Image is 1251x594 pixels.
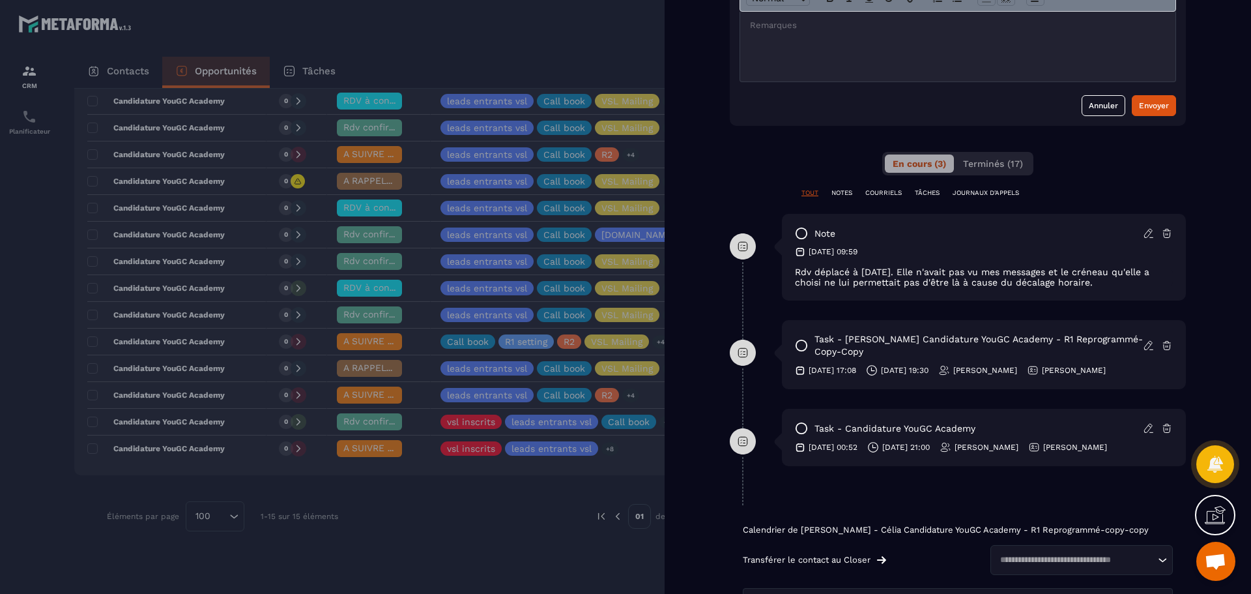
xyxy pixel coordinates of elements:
button: Terminés (17) [955,155,1031,173]
p: NOTES [831,188,852,198]
button: En cours (3) [885,155,954,173]
div: Ouvrir le chat [1196,542,1235,581]
p: Calendrier de [PERSON_NAME] - Célia Candidature YouGC Academy - R1 Reprogrammé-copy-copy [743,525,1173,535]
p: [DATE] 21:00 [882,442,930,453]
p: [DATE] 17:08 [809,365,856,376]
p: JOURNAUX D'APPELS [953,188,1019,198]
p: [DATE] 09:59 [809,246,857,257]
p: [DATE] 00:52 [809,442,857,453]
p: Transférer le contact au Closer [743,555,870,565]
span: En cours (3) [893,158,946,169]
span: Terminés (17) [963,158,1023,169]
p: [DATE] 19:30 [881,365,928,376]
p: [PERSON_NAME] [955,442,1018,453]
div: Search for option [990,545,1173,575]
p: [PERSON_NAME] [953,365,1017,376]
p: task - Candidature YouGC Academy [814,423,975,435]
p: TÂCHES [915,188,940,198]
button: Annuler [1082,95,1125,116]
p: [PERSON_NAME] [1043,442,1107,453]
p: COURRIELS [865,188,902,198]
p: TOUT [801,188,818,198]
input: Search for option [996,554,1155,567]
p: Rdv déplacé à [DATE]. Elle n'avait pas vu mes messages et le créneau qu'elle a choisi ne lui perm... [795,267,1173,288]
p: note [814,228,835,240]
p: [PERSON_NAME] [1042,365,1106,376]
div: Envoyer [1139,99,1169,112]
button: Envoyer [1132,95,1176,116]
p: task - [PERSON_NAME] Candidature YouGC Academy - R1 Reprogrammé-copy-copy [814,333,1143,358]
